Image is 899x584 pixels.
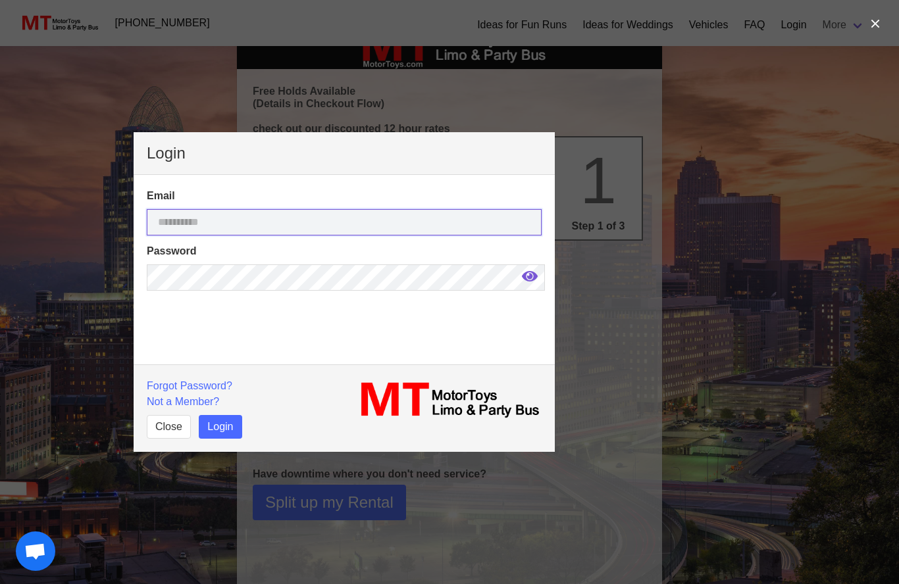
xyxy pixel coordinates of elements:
div: Open chat [16,531,55,571]
button: Close [147,415,191,439]
img: MT_logo_name.png [352,378,542,422]
button: Login [199,415,242,439]
a: Not a Member? [147,396,219,407]
p: Login [147,145,542,161]
a: Forgot Password? [147,380,232,391]
label: Email [147,188,542,204]
label: Password [147,243,542,259]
